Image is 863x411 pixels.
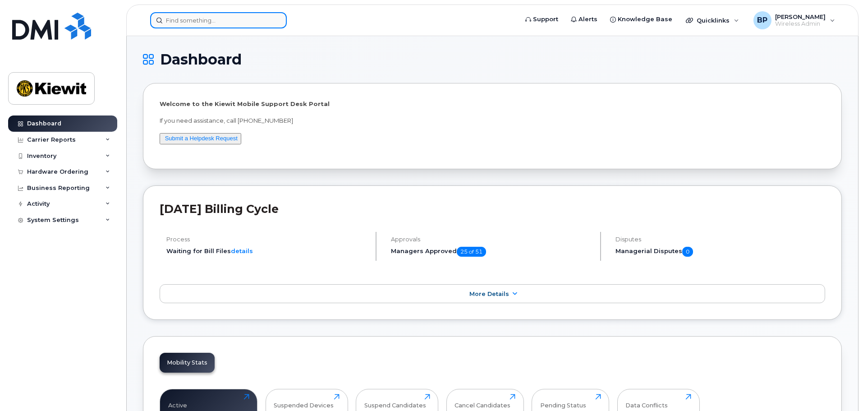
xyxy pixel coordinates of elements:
[615,236,825,243] h4: Disputes
[160,116,825,125] p: If you need assistance, call [PHONE_NUMBER]
[160,133,241,144] button: Submit a Helpdesk Request
[165,135,238,142] a: Submit a Helpdesk Request
[457,247,486,257] span: 25 of 51
[166,236,368,243] h4: Process
[274,394,334,409] div: Suspended Devices
[454,394,510,409] div: Cancel Candidates
[391,247,592,257] h5: Managers Approved
[166,247,368,255] li: Waiting for Bill Files
[469,291,509,297] span: More Details
[160,202,825,216] h2: [DATE] Billing Cycle
[625,394,668,409] div: Data Conflicts
[540,394,586,409] div: Pending Status
[391,236,592,243] h4: Approvals
[615,247,825,257] h5: Managerial Disputes
[824,372,856,404] iframe: Messenger Launcher
[168,394,187,409] div: Active
[160,53,242,66] span: Dashboard
[682,247,693,257] span: 0
[160,100,825,108] p: Welcome to the Kiewit Mobile Support Desk Portal
[364,394,426,409] div: Suspend Candidates
[231,247,253,254] a: details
